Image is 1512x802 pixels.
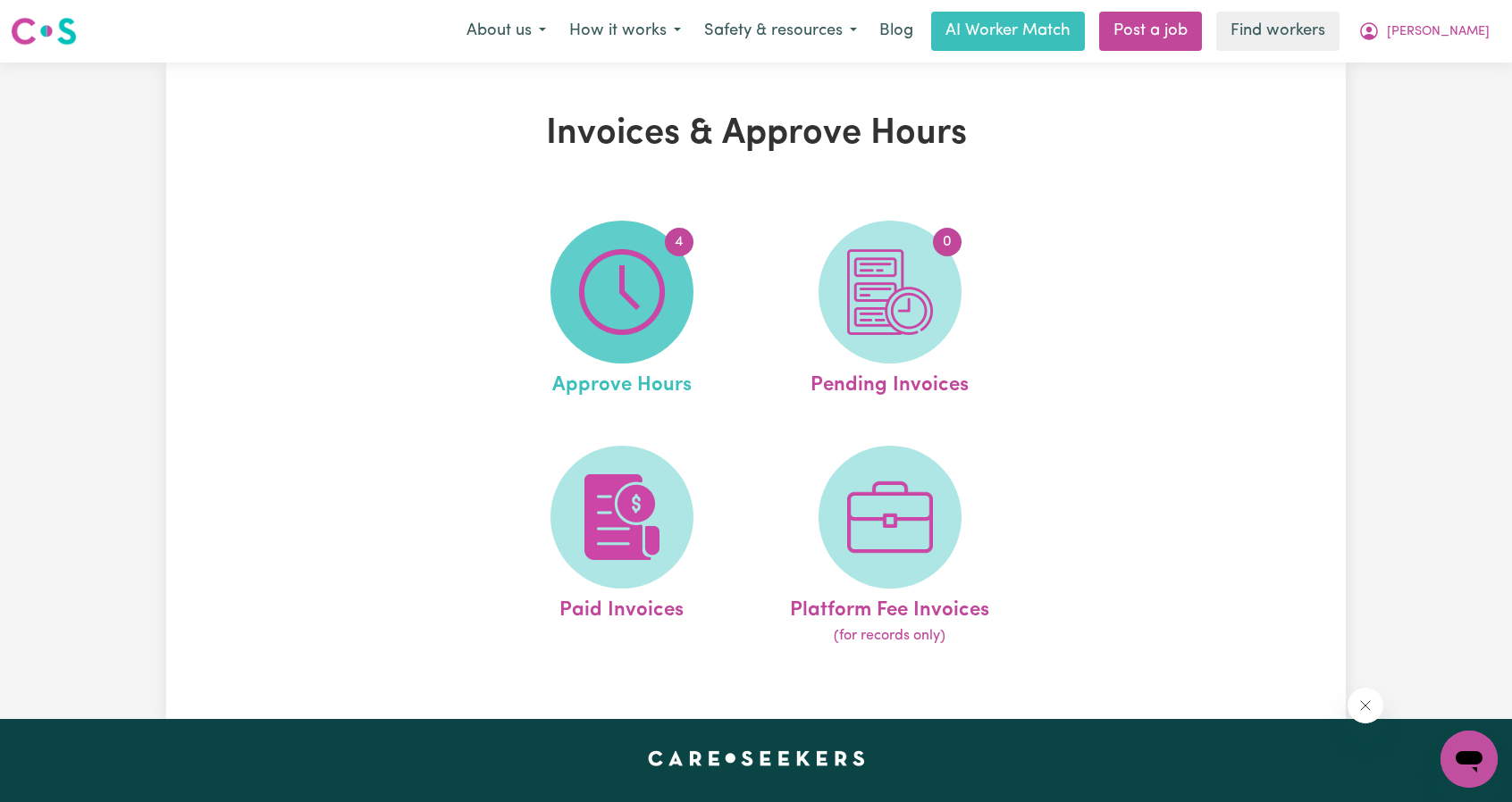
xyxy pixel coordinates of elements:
[1387,22,1490,42] span: [PERSON_NAME]
[761,446,1019,647] a: Platform Fee Invoices(for records only)
[1348,688,1383,723] iframe: Close message
[665,228,693,256] span: 4
[931,12,1085,51] a: AI Worker Match
[559,589,684,626] span: Paid Invoices
[455,13,558,50] button: About us
[648,751,865,765] a: Careseekers home page
[693,13,869,50] button: Safety & resources
[11,13,108,27] span: Need any help?
[1216,12,1340,51] a: Find workers
[11,11,77,52] a: Careseekers logo
[552,363,692,401] span: Approve Hours
[493,446,751,647] a: Paid Invoices
[1441,731,1498,788] iframe: Button to launch messaging window
[493,221,751,401] a: Approve Hours
[1347,13,1501,50] button: My Account
[834,625,945,647] span: (for records only)
[933,228,962,256] span: 0
[761,221,1019,401] a: Pending Invoices
[11,15,77,47] img: Careseekers logo
[811,363,969,401] span: Pending Invoices
[1099,12,1202,51] a: Post a job
[374,113,1138,155] h1: Invoices & Approve Hours
[869,12,924,51] a: Blog
[558,13,693,50] button: How it works
[790,589,989,626] span: Platform Fee Invoices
